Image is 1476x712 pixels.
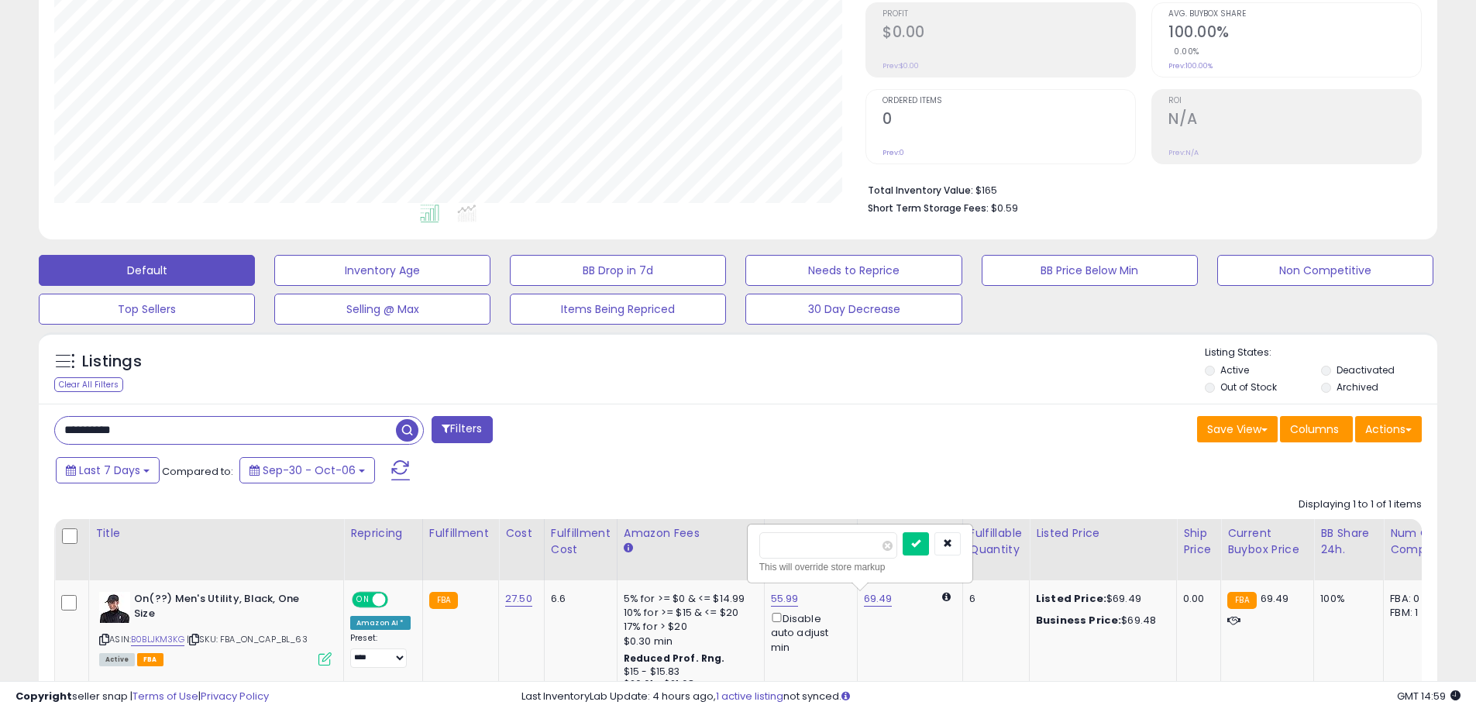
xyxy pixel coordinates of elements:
span: Sep-30 - Oct-06 [263,463,356,478]
a: Terms of Use [132,689,198,703]
div: Last InventoryLab Update: 4 hours ago, not synced. [521,690,1461,704]
button: Filters [432,416,492,443]
div: Disable auto adjust min [771,610,845,655]
div: 6.6 [551,592,605,606]
div: 5% for >= $0 & <= $14.99 [624,592,752,606]
button: Items Being Repriced [510,294,726,325]
div: $69.49 [1036,592,1165,606]
small: FBA [429,592,458,609]
div: 17% for > $20 [624,620,752,634]
small: Prev: $0.00 [883,61,919,71]
div: ASIN: [99,592,332,664]
b: Total Inventory Value: [868,184,973,197]
div: Cost [505,525,538,542]
label: Archived [1337,380,1378,394]
span: Last 7 Days [79,463,140,478]
div: 10% for >= $15 & <= $20 [624,606,752,620]
button: Actions [1355,416,1422,442]
small: Prev: 0 [883,148,904,157]
div: Fulfillable Quantity [969,525,1023,558]
li: $165 [868,180,1410,198]
button: Needs to Reprice [745,255,962,286]
button: Save View [1197,416,1278,442]
a: 1 active listing [716,689,783,703]
button: 30 Day Decrease [745,294,962,325]
a: 27.50 [505,591,532,607]
a: 55.99 [771,591,799,607]
button: Non Competitive [1217,255,1433,286]
div: Fulfillment [429,525,492,542]
div: seller snap | | [15,690,269,704]
span: ON [353,593,373,607]
span: FBA [137,653,163,666]
div: Amazon Fees [624,525,758,542]
div: Preset: [350,633,411,668]
div: Title [95,525,337,542]
a: Privacy Policy [201,689,269,703]
span: | SKU: FBA_ON_CAP_BL_63 [187,633,308,645]
div: Amazon AI * [350,616,411,630]
div: 100% [1320,592,1371,606]
h2: 0 [883,110,1135,131]
button: BB Price Below Min [982,255,1198,286]
div: Listed Price [1036,525,1170,542]
b: Reduced Prof. Rng. [624,652,725,665]
small: 0.00% [1168,46,1199,57]
span: Profit [883,10,1135,19]
span: 69.49 [1261,591,1289,606]
span: Compared to: [162,464,233,479]
span: $0.59 [991,201,1018,215]
button: Columns [1280,416,1353,442]
label: Out of Stock [1220,380,1277,394]
a: 69.49 [864,591,893,607]
div: 6 [969,592,1017,606]
button: Selling @ Max [274,294,490,325]
div: Num of Comp. [1390,525,1447,558]
button: Default [39,255,255,286]
div: $69.48 [1036,614,1165,628]
h2: 100.00% [1168,23,1421,44]
button: Sep-30 - Oct-06 [239,457,375,483]
small: Amazon Fees. [624,542,633,555]
span: Columns [1290,421,1339,437]
small: FBA [1227,592,1256,609]
span: Ordered Items [883,97,1135,105]
div: $20.01 - $21.68 [624,678,752,691]
div: Current Buybox Price [1227,525,1307,558]
div: Fulfillment Cost [551,525,611,558]
span: All listings currently available for purchase on Amazon [99,653,135,666]
div: $0.30 min [624,635,752,648]
small: Prev: 100.00% [1168,61,1213,71]
div: Ship Price [1183,525,1214,558]
h5: Listings [82,351,142,373]
div: 0.00 [1183,592,1209,606]
div: Clear All Filters [54,377,123,392]
div: Repricing [350,525,416,542]
span: 2025-10-14 14:59 GMT [1397,689,1461,703]
label: Active [1220,363,1249,377]
strong: Copyright [15,689,72,703]
div: Displaying 1 to 1 of 1 items [1299,497,1422,512]
div: $15 - $15.83 [624,666,752,679]
div: FBM: 1 [1390,606,1441,620]
button: Top Sellers [39,294,255,325]
div: BB Share 24h. [1320,525,1377,558]
img: 41TKpD5MJFL._SL40_.jpg [99,592,130,623]
button: Inventory Age [274,255,490,286]
button: BB Drop in 7d [510,255,726,286]
p: Listing States: [1205,346,1437,360]
b: Business Price: [1036,613,1121,628]
div: This will override store markup [759,559,961,575]
h2: $0.00 [883,23,1135,44]
span: OFF [386,593,411,607]
h2: N/A [1168,110,1421,131]
span: Avg. Buybox Share [1168,10,1421,19]
div: FBA: 0 [1390,592,1441,606]
b: On(??) Men's Utility, Black, One Size [134,592,322,624]
b: Short Term Storage Fees: [868,201,989,215]
small: Prev: N/A [1168,148,1199,157]
a: B0BLJKM3KG [131,633,184,646]
span: ROI [1168,97,1421,105]
button: Last 7 Days [56,457,160,483]
label: Deactivated [1337,363,1395,377]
